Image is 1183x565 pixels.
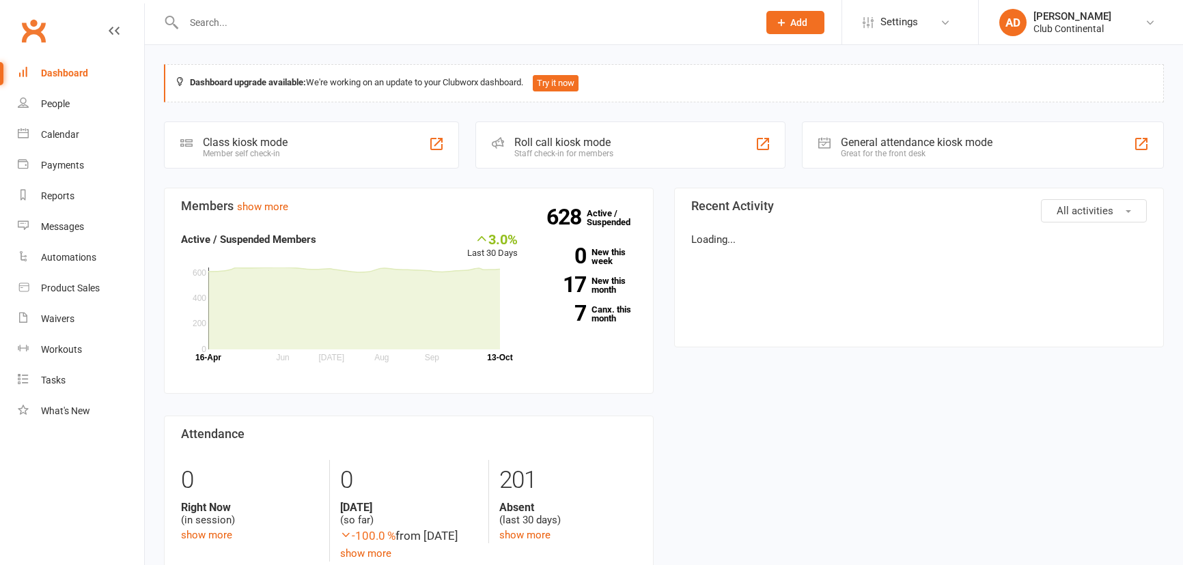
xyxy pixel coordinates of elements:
[499,460,637,501] div: 201
[181,233,316,246] strong: Active / Suspended Members
[18,58,144,89] a: Dashboard
[181,199,637,213] h3: Members
[41,68,88,78] div: Dashboard
[766,11,824,34] button: Add
[18,89,144,119] a: People
[880,7,918,38] span: Settings
[41,344,82,355] div: Workouts
[237,201,288,213] a: show more
[533,75,579,91] button: Try it now
[41,405,90,416] div: What's New
[340,501,477,514] strong: [DATE]
[587,199,647,237] a: 628Active / Suspended
[41,282,100,293] div: Product Sales
[18,396,144,426] a: What's New
[203,136,288,149] div: Class kiosk mode
[18,365,144,396] a: Tasks
[691,199,1147,213] h3: Recent Activity
[340,529,395,542] span: -100.0 %
[180,13,749,32] input: Search...
[164,64,1164,102] div: We're working on an update to your Clubworx dashboard.
[181,501,319,514] strong: Right Now
[538,276,637,294] a: 17New this month
[181,427,637,441] h3: Attendance
[514,136,613,149] div: Roll call kiosk mode
[499,501,637,514] strong: Absent
[18,242,144,273] a: Automations
[18,304,144,334] a: Waivers
[1033,10,1111,23] div: [PERSON_NAME]
[499,529,551,541] a: show more
[790,17,807,28] span: Add
[41,221,84,232] div: Messages
[18,181,144,212] a: Reports
[999,9,1027,36] div: AD
[181,460,319,501] div: 0
[467,231,518,246] div: 3.0%
[16,14,51,48] a: Clubworx
[18,273,144,304] a: Product Sales
[181,529,232,541] a: show more
[340,501,477,527] div: (so far)
[41,129,79,140] div: Calendar
[538,305,637,323] a: 7Canx. this month
[691,231,1147,248] p: Loading...
[18,334,144,365] a: Workouts
[546,207,587,227] strong: 628
[18,119,144,150] a: Calendar
[41,252,96,263] div: Automations
[41,313,74,324] div: Waivers
[203,149,288,158] div: Member self check-in
[181,501,319,527] div: (in session)
[340,460,477,501] div: 0
[340,527,477,545] div: from [DATE]
[41,160,84,171] div: Payments
[841,136,992,149] div: General attendance kiosk mode
[1057,205,1113,217] span: All activities
[514,149,613,158] div: Staff check-in for members
[18,150,144,181] a: Payments
[538,246,586,266] strong: 0
[538,274,586,295] strong: 17
[1033,23,1111,35] div: Club Continental
[467,231,518,261] div: Last 30 Days
[538,303,586,323] strong: 7
[340,547,391,560] a: show more
[841,149,992,158] div: Great for the front desk
[18,212,144,242] a: Messages
[190,77,306,87] strong: Dashboard upgrade available:
[499,501,637,527] div: (last 30 days)
[1041,199,1147,222] button: All activities
[41,375,66,386] div: Tasks
[41,98,70,109] div: People
[538,248,637,265] a: 0New this week
[41,190,74,201] div: Reports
